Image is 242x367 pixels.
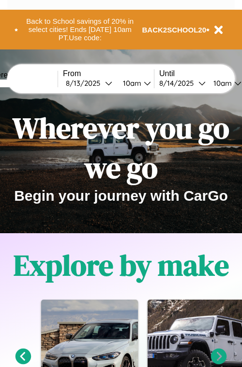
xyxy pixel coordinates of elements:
div: 8 / 14 / 2025 [159,79,198,88]
div: 10am [209,79,234,88]
div: 10am [118,79,144,88]
label: From [63,69,154,78]
button: 8/13/2025 [63,78,115,88]
div: 8 / 13 / 2025 [66,79,105,88]
h1: Explore by make [14,245,229,285]
button: 10am [115,78,154,88]
button: Back to School savings of 20% in select cities! Ends [DATE] 10am PT.Use code: [18,15,142,45]
b: BACK2SCHOOL20 [142,26,207,34]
